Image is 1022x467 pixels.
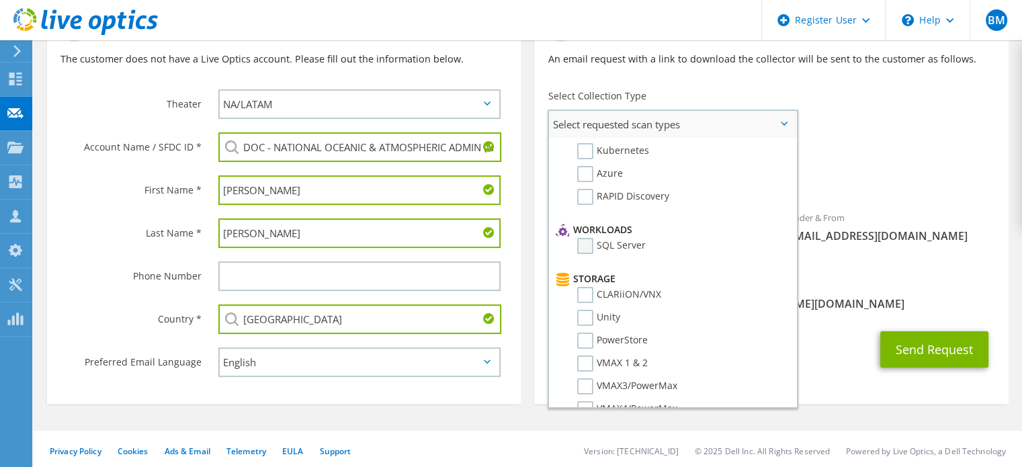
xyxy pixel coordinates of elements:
a: Ads & Email [165,445,210,457]
span: [EMAIL_ADDRESS][DOMAIN_NAME] [785,228,995,243]
label: CLARiiON/VNX [577,287,661,303]
label: Preferred Email Language [60,347,202,369]
span: Select requested scan types [549,111,796,138]
label: Last Name * [60,218,202,240]
a: EULA [282,445,303,457]
label: VMAX 1 & 2 [577,355,648,372]
span: BM [986,9,1007,31]
svg: \n [902,14,914,26]
p: The customer does not have a Live Optics account. Please fill out the information below. [60,52,507,67]
label: Kubernetes [577,143,649,159]
div: Requested Collections [534,143,1008,197]
a: Cookies [118,445,148,457]
div: CC & Reply To [534,271,1008,318]
label: Account Name / SFDC ID * [60,132,202,154]
a: Support [319,445,351,457]
li: Version: [TECHNICAL_ID] [584,445,679,457]
a: Privacy Policy [50,445,101,457]
button: Send Request [880,331,988,368]
li: Storage [552,271,790,287]
label: Phone Number [60,261,202,283]
label: VMAX4/PowerMax [577,401,677,417]
label: PowerStore [577,333,648,349]
label: Select Collection Type [548,89,646,103]
label: First Name * [60,175,202,197]
li: © 2025 Dell Inc. All Rights Reserved [695,445,830,457]
label: Theater [60,89,202,111]
label: SQL Server [577,238,646,254]
a: Telemetry [226,445,266,457]
div: Sender & From [771,204,1009,250]
label: VMAX3/PowerMax [577,378,677,394]
p: An email request with a link to download the collector will be sent to the customer as follows. [548,52,994,67]
li: Powered by Live Optics, a Dell Technology [846,445,1006,457]
li: Workloads [552,222,790,238]
label: Country * [60,304,202,326]
div: To [534,204,771,265]
label: Unity [577,310,620,326]
label: RAPID Discovery [577,189,669,205]
label: Azure [577,166,623,182]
